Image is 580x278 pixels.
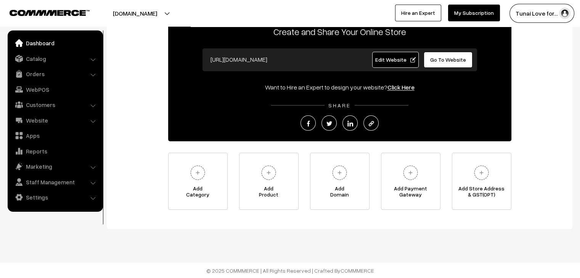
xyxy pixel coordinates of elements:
[452,153,511,210] a: Add Store Address& GST(OPT)
[10,98,100,112] a: Customers
[341,267,374,274] a: COMMMERCE
[10,190,100,204] a: Settings
[10,67,100,81] a: Orders
[430,56,466,63] span: Go To Website
[10,10,90,16] img: COMMMERCE
[10,175,100,189] a: Staff Management
[239,153,299,210] a: AddProduct
[10,83,100,96] a: WebPOS
[448,5,500,21] a: My Subscription
[387,83,415,91] a: Click Here
[10,113,100,127] a: Website
[329,162,350,183] img: plus.svg
[10,144,100,158] a: Reports
[310,153,370,210] a: AddDomain
[86,4,184,23] button: [DOMAIN_NAME]
[10,36,100,50] a: Dashboard
[258,162,279,183] img: plus.svg
[559,8,570,19] img: user
[10,52,100,66] a: Catalog
[372,52,419,68] a: Edit Website
[509,4,574,23] button: Tunai Love for…
[471,162,492,183] img: plus.svg
[168,153,228,210] a: AddCategory
[168,83,511,92] div: Want to Hire an Expert to design your website?
[395,5,441,21] a: Hire an Expert
[424,52,473,68] a: Go To Website
[310,185,369,201] span: Add Domain
[400,162,421,183] img: plus.svg
[239,185,298,201] span: Add Product
[169,185,227,201] span: Add Category
[375,56,416,63] span: Edit Website
[381,153,440,210] a: Add PaymentGateway
[452,185,511,201] span: Add Store Address & GST(OPT)
[10,129,100,142] a: Apps
[325,102,355,109] span: SHARE
[168,25,511,38] p: Create and Share Your Online Store
[10,8,76,17] a: COMMMERCE
[10,160,100,173] a: Marketing
[381,185,440,201] span: Add Payment Gateway
[187,162,208,183] img: plus.svg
